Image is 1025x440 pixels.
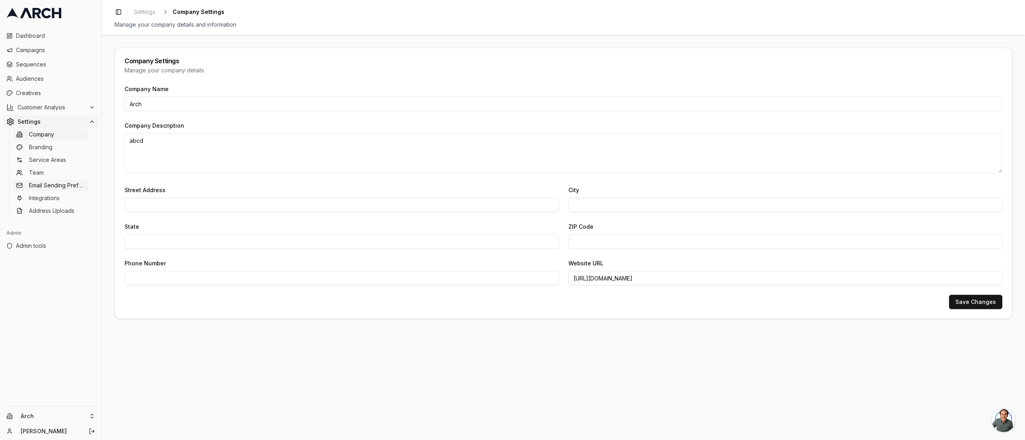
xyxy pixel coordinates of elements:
span: Audiences [16,75,95,83]
label: Phone Number [124,260,166,267]
a: Audiences [3,72,98,85]
span: Branding [29,143,53,151]
span: Arch [21,413,86,420]
span: Service Areas [29,156,66,164]
a: [PERSON_NAME] [21,427,80,435]
a: Team [13,167,89,178]
button: Arch [3,410,98,422]
span: Dashboard [16,32,95,40]
button: Settings [3,115,98,128]
label: City [568,187,579,193]
a: Sequences [3,58,98,71]
span: Campaigns [16,46,95,54]
span: Sequences [16,60,95,68]
label: ZIP Code [568,223,593,230]
span: Settings [134,8,155,16]
a: Branding [13,142,89,153]
a: Settings [131,6,158,18]
span: Customer Analysis [18,103,86,111]
label: Company Description [124,122,184,129]
label: Website URL [568,260,603,267]
a: Dashboard [3,29,98,42]
a: Campaigns [3,44,98,56]
span: Creatives [16,89,95,97]
a: Service Areas [13,154,89,165]
span: Settings [18,118,86,126]
textarea: abcd [124,133,1002,173]
button: Log out [86,426,97,437]
div: Manage your company details [124,66,1002,74]
button: Save Changes [949,295,1002,309]
label: State [124,223,139,230]
a: Email Sending Preferences [13,180,89,191]
div: Admin [3,227,98,239]
a: Integrations [13,193,89,204]
div: Company Settings [124,58,1002,64]
button: Customer Analysis [3,101,98,114]
span: Email Sending Preferences [29,181,86,189]
nav: breadcrumb [131,6,224,18]
label: Company Name [124,86,169,92]
span: Team [29,169,44,177]
div: Open chat [992,408,1015,432]
span: Company Settings [173,8,224,16]
a: Creatives [3,87,98,99]
a: Address Uploads [13,205,89,216]
span: Company [29,130,54,138]
label: Street Address [124,187,165,193]
span: Address Uploads [29,207,74,215]
span: Admin tools [16,242,95,250]
a: Company [13,129,89,140]
span: Integrations [29,194,60,202]
div: Manage your company details and information [115,21,1012,29]
a: Admin tools [3,239,98,252]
